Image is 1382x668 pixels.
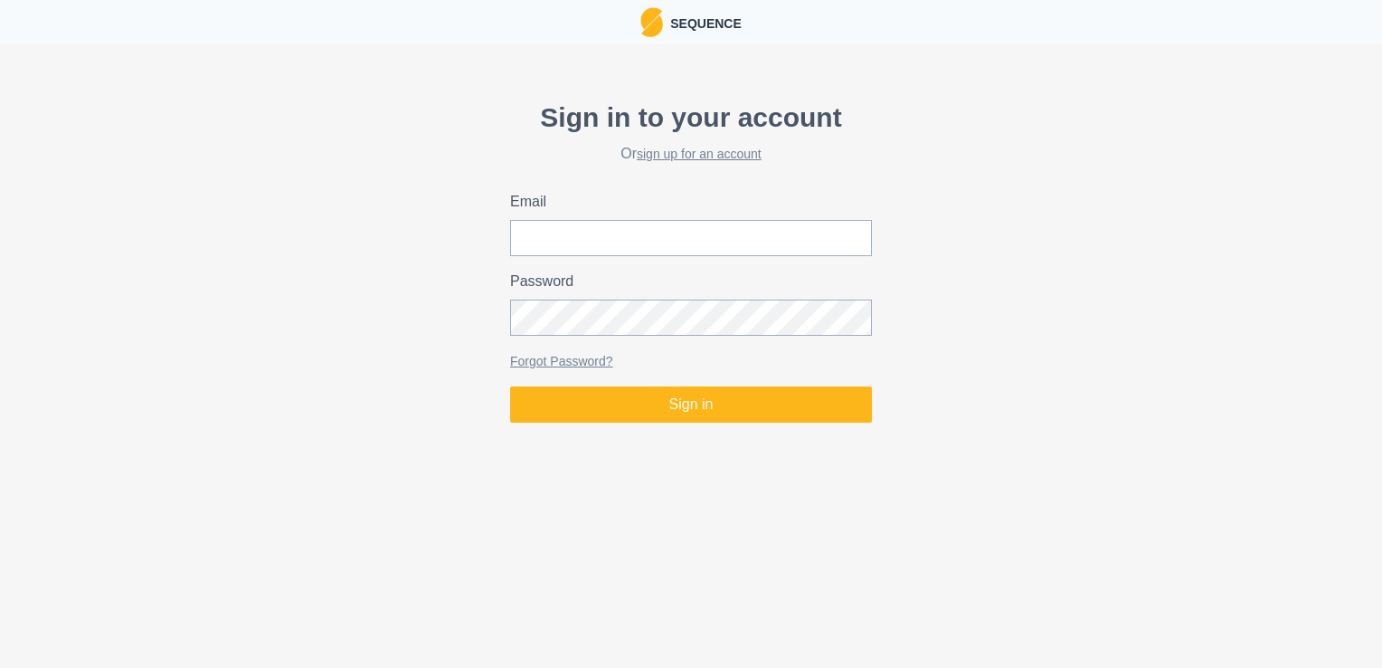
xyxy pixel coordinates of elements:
[510,354,613,368] a: Forgot Password?
[510,97,872,138] p: Sign in to your account
[510,145,872,162] h2: Or
[637,147,762,161] a: sign up for an account
[640,7,663,37] img: Logo
[663,11,742,33] p: Sequence
[640,7,742,37] a: LogoSequence
[510,191,861,213] label: Email
[510,271,861,292] label: Password
[510,386,872,423] button: Sign in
